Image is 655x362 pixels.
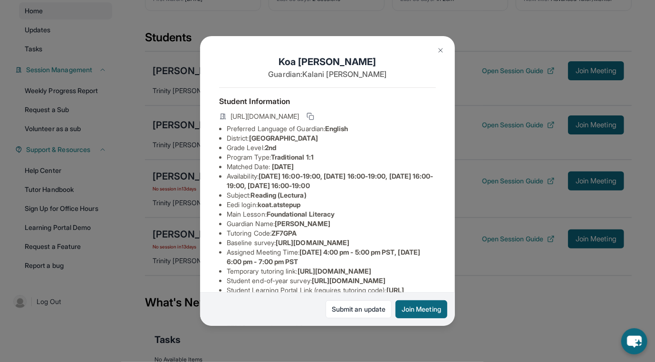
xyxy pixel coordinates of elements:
span: [DATE] 4:00 pm - 5:00 pm PST, [DATE] 6:00 pm - 7:00 pm PST [227,248,420,266]
span: English [325,124,348,133]
li: Guardian Name : [227,219,436,229]
a: Submit an update [326,300,392,318]
img: Close Icon [437,47,444,54]
span: Foundational Literacy [267,210,335,218]
li: Preferred Language of Guardian: [227,124,436,133]
li: Baseline survey : [227,238,436,248]
li: Tutoring Code : [227,229,436,238]
span: [URL][DOMAIN_NAME] [312,276,385,285]
li: Temporary tutoring link : [227,267,436,276]
span: [DATE] [272,162,294,171]
span: [URL][DOMAIN_NAME] [276,238,349,247]
li: Assigned Meeting Time : [227,248,436,267]
li: Student end-of-year survey : [227,276,436,286]
button: chat-button [621,328,647,354]
p: Guardian: Kalani [PERSON_NAME] [219,68,436,80]
span: [URL][DOMAIN_NAME] [231,112,299,121]
li: Matched Date: [227,162,436,171]
span: 2nd [265,143,276,152]
span: koat.atstepup [258,200,301,209]
span: ZF7GPA [271,229,297,237]
li: Main Lesson : [227,210,436,219]
li: Grade Level: [227,143,436,152]
span: Reading (Lectura) [251,191,307,199]
span: [GEOGRAPHIC_DATA] [249,134,318,142]
li: District: [227,133,436,143]
li: Program Type: [227,152,436,162]
h4: Student Information [219,95,436,107]
h1: Koa [PERSON_NAME] [219,55,436,68]
li: Availability: [227,171,436,191]
span: [PERSON_NAME] [275,219,330,228]
li: Subject : [227,191,436,200]
button: Copy link [305,111,316,122]
li: Eedi login : [227,200,436,210]
span: Traditional 1:1 [271,153,314,161]
button: Join Meeting [395,300,447,318]
span: [URL][DOMAIN_NAME] [298,267,371,275]
span: [DATE] 16:00-19:00, [DATE] 16:00-19:00, [DATE] 16:00-19:00, [DATE] 16:00-19:00 [227,172,433,190]
li: Student Learning Portal Link (requires tutoring code) : [227,286,436,305]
